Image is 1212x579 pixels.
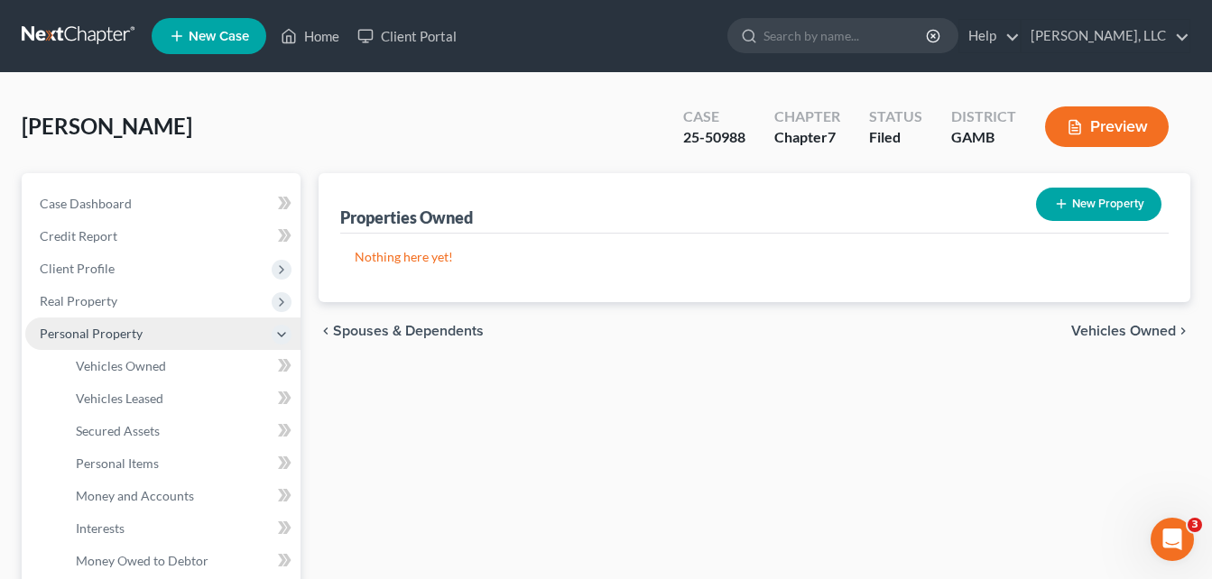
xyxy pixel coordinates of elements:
[683,127,745,148] div: 25-50988
[348,20,466,52] a: Client Portal
[40,261,115,276] span: Client Profile
[763,19,929,52] input: Search by name...
[76,520,125,536] span: Interests
[40,228,117,244] span: Credit Report
[1071,324,1190,338] button: Vehicles Owned chevron_right
[76,488,194,503] span: Money and Accounts
[25,220,301,253] a: Credit Report
[1151,518,1194,561] iframe: Intercom live chat
[340,207,473,228] div: Properties Owned
[76,553,208,568] span: Money Owed to Debtor
[76,455,159,471] span: Personal Items
[40,293,117,308] span: Real Property
[1036,188,1161,221] button: New Property
[951,127,1016,148] div: GAMB
[774,127,840,148] div: Chapter
[61,447,301,480] a: Personal Items
[61,545,301,577] a: Money Owed to Debtor
[76,391,163,406] span: Vehicles Leased
[61,382,301,415] a: Vehicles Leased
[76,358,166,373] span: Vehicles Owned
[40,326,143,341] span: Personal Property
[333,324,484,338] span: Spouses & Dependents
[61,350,301,382] a: Vehicles Owned
[1188,518,1202,532] span: 3
[774,106,840,127] div: Chapter
[61,512,301,545] a: Interests
[61,415,301,447] a: Secured Assets
[828,128,836,145] span: 7
[25,188,301,220] a: Case Dashboard
[61,480,301,512] a: Money and Accounts
[1022,20,1189,52] a: [PERSON_NAME], LLC
[1071,324,1176,338] span: Vehicles Owned
[1176,324,1190,338] i: chevron_right
[319,324,333,338] i: chevron_left
[76,423,160,438] span: Secured Assets
[951,106,1016,127] div: District
[869,127,922,148] div: Filed
[683,106,745,127] div: Case
[189,30,249,43] span: New Case
[959,20,1020,52] a: Help
[869,106,922,127] div: Status
[1045,106,1169,147] button: Preview
[40,196,132,211] span: Case Dashboard
[319,324,484,338] button: chevron_left Spouses & Dependents
[355,248,1154,266] p: Nothing here yet!
[272,20,348,52] a: Home
[22,113,192,139] span: [PERSON_NAME]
